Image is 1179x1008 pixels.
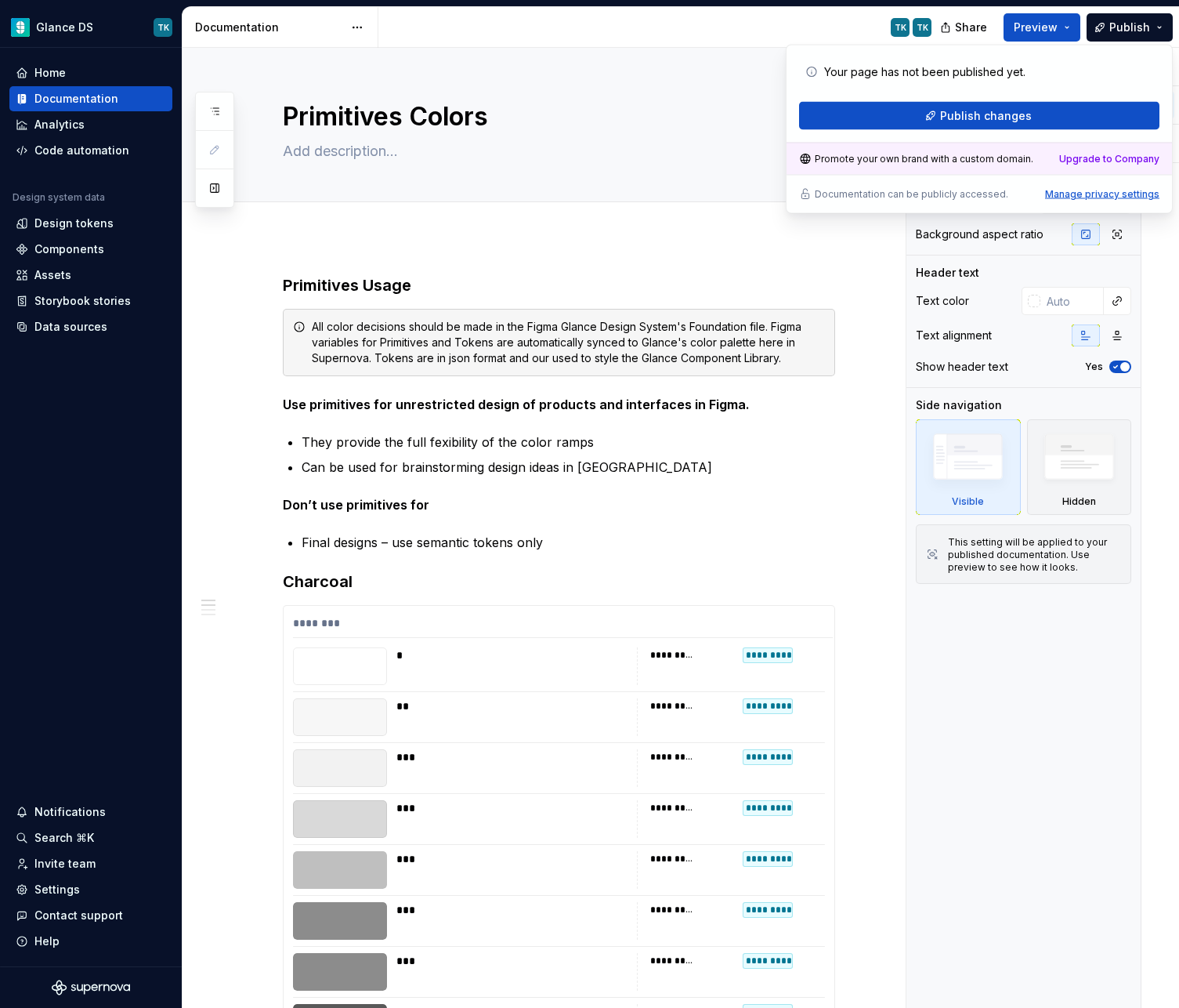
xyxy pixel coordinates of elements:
div: All color decisions should be made in the Figma Glance Design System's Foundation file. Figma var... [312,319,825,366]
a: Documentation [9,86,172,111]
p: They provide the full fexibility of the color ramps [302,433,835,451]
a: Upgrade to Company [1059,153,1159,165]
div: TK [895,21,906,34]
button: Notifications [9,800,172,825]
div: Glance DS [36,20,93,35]
svg: Supernova Logo [52,980,130,995]
a: Assets [9,263,172,288]
div: Side navigation [916,397,1002,413]
p: Can be used for brainstorming design ideas in [GEOGRAPHIC_DATA] [302,458,835,477]
div: Help [34,934,60,949]
strong: Don’t use primitives for [283,497,429,513]
div: Documentation [34,91,118,107]
button: Contact support [9,903,172,928]
button: Share [932,13,997,42]
div: Hidden [1062,495,1096,508]
div: Invite team [34,856,96,872]
div: Design system data [13,191,105,204]
div: TK [157,21,169,34]
div: Components [34,241,104,257]
strong: Charcoal [283,572,353,591]
div: Header text [916,265,979,281]
div: Promote your own brand with a custom domain. [799,153,1033,165]
a: Settings [9,877,172,902]
input: Auto [1040,287,1104,315]
div: Documentation [195,20,343,35]
div: TK [917,21,928,34]
button: Help [9,929,172,954]
span: Preview [1014,20,1058,35]
div: Background aspect ratio [916,227,1043,242]
a: Analytics [9,112,172,137]
a: Invite team [9,851,172,876]
span: Publish changes [940,108,1032,124]
div: Contact support [34,908,123,923]
a: Home [9,60,172,85]
p: Your page has not been published yet. [824,64,1025,80]
button: Preview [1004,13,1080,42]
div: Settings [34,882,80,897]
div: Analytics [34,117,85,132]
div: Notifications [34,804,106,820]
a: Data sources [9,314,172,339]
a: Components [9,237,172,262]
div: Code automation [34,143,129,158]
div: Text color [916,293,969,309]
a: Storybook stories [9,288,172,314]
button: Manage privacy settings [1045,188,1159,201]
button: Publish changes [799,102,1159,130]
div: Assets [34,267,71,283]
button: Publish [1087,13,1173,42]
h3: Primitives Usage [283,274,835,296]
button: Search ⌘K [9,825,172,850]
div: Home [34,65,66,81]
a: Design tokens [9,211,172,236]
span: Share [955,20,987,35]
div: Visible [916,419,1021,515]
p: Documentation can be publicly accessed. [815,188,1008,201]
div: Data sources [34,319,107,335]
button: Glance DSTK [3,10,179,44]
div: Hidden [1027,419,1132,515]
img: 1418da27-0259-4e84-9564-73076c141468.png [11,18,30,37]
div: Show header text [916,359,1008,375]
strong: Use primitives for unrestricted design of products and interfaces in Figma. [283,397,750,412]
p: Final designs – use semantic tokens only [302,533,835,552]
div: Storybook stories [34,293,131,309]
div: Text alignment [916,328,992,343]
span: Publish [1109,20,1150,35]
div: This setting will be applied to your published documentation. Use preview to see how it looks. [948,536,1121,574]
div: Search ⌘K [34,830,94,846]
label: Yes [1085,361,1103,373]
div: Design tokens [34,216,114,231]
textarea: Primitives Colors [280,98,832,136]
div: Visible [952,495,984,508]
a: Code automation [9,138,172,163]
